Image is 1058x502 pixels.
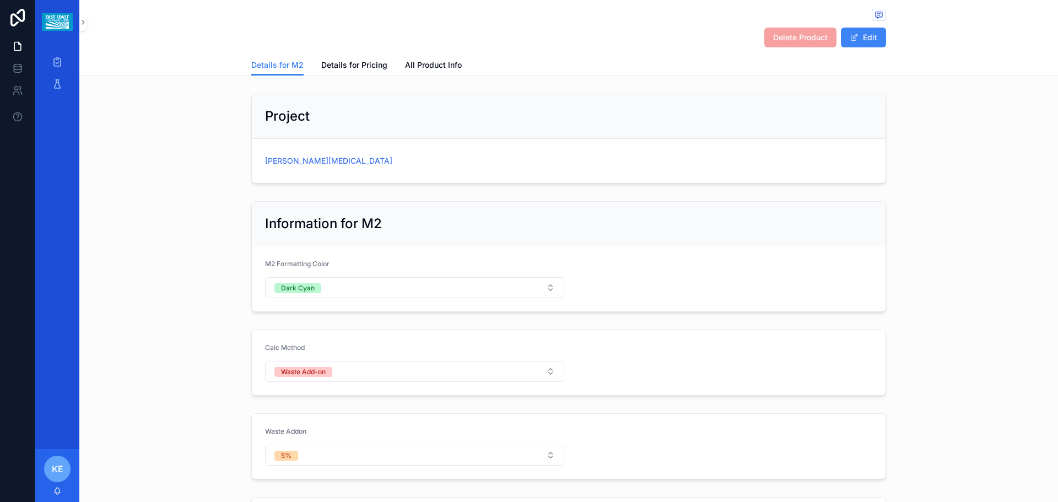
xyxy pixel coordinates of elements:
[405,55,462,77] a: All Product Info
[281,367,326,377] div: Waste Add-on
[265,215,382,233] h2: Information for M2
[35,44,79,108] div: scrollable content
[321,55,387,77] a: Details for Pricing
[265,155,392,166] a: [PERSON_NAME][MEDICAL_DATA]
[265,361,564,382] button: Select Button
[265,260,330,268] span: M2 Formatting Color
[321,60,387,71] span: Details for Pricing
[405,60,462,71] span: All Product Info
[265,277,564,298] button: Select Button
[281,283,315,293] div: Dark Cyan
[42,13,72,31] img: App logo
[265,427,306,435] span: Waste Addon
[281,451,292,461] div: 5%
[251,55,304,76] a: Details for M2
[251,60,304,71] span: Details for M2
[265,343,305,352] span: Calc Method
[265,445,564,466] button: Select Button
[265,107,310,125] h2: Project
[841,28,886,47] button: Edit
[52,462,63,476] span: KE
